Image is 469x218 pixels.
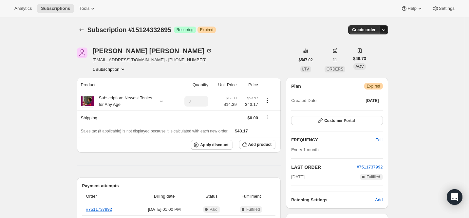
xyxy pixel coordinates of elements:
span: $14.39 [224,101,237,108]
span: [EMAIL_ADDRESS][DOMAIN_NAME] · [PHONE_NUMBER] [93,57,212,63]
span: Tools [79,6,89,11]
span: Every 1 month [291,147,319,152]
button: Subscriptions [77,25,86,34]
th: Order [82,189,135,204]
span: Add product [248,142,272,147]
span: Subscription #15124332695 [87,26,171,33]
button: Subscriptions [37,4,74,13]
span: Customer Portal [324,118,355,123]
span: Add [375,197,383,203]
span: ORDERS [327,67,343,71]
span: LTV [302,67,309,71]
span: Subscriptions [41,6,70,11]
button: #7511737992 [357,164,383,170]
div: [PERSON_NAME] [PERSON_NAME] [93,48,212,54]
span: Analytics [14,6,32,11]
h2: Payment attempts [82,183,276,189]
h2: FREQUENCY [291,137,375,143]
span: $43.17 [235,129,248,133]
button: Add product [239,140,275,149]
button: Settings [428,4,459,13]
th: Quantity [175,78,210,92]
th: Unit Price [210,78,238,92]
span: Edit [375,137,383,143]
span: Paid [210,207,217,212]
button: Product actions [262,97,272,104]
h2: LAST ORDER [291,164,357,170]
span: Status [197,193,227,200]
div: Subscription: Newest Tonies for Any Age [94,95,153,108]
span: Fulfilled [246,207,260,212]
span: $0.00 [247,115,258,120]
h6: Batching Settings [291,197,375,203]
button: Tools [75,4,100,13]
span: Expired [200,27,214,32]
th: Product [77,78,176,92]
th: Price [239,78,260,92]
span: $547.02 [299,57,313,63]
span: $43.17 [241,101,258,108]
span: [DATE] [291,174,305,180]
button: [DATE] [362,96,383,105]
button: Shipping actions [262,113,272,121]
a: #7511737992 [357,165,383,169]
span: Help [407,6,416,11]
button: 11 [329,55,341,65]
span: Sales tax (if applicable) is not displayed because it is calculated with each new order. [81,129,229,133]
button: Add [371,195,386,205]
span: Billing date [136,193,193,200]
small: $53.97 [247,96,258,100]
button: Create order [348,25,379,34]
span: Settings [439,6,455,11]
span: [DATE] [366,98,379,103]
span: Kara Adams [77,48,87,58]
span: Fulfillment [231,193,272,200]
span: AOV [355,64,364,69]
span: Fulfilled [366,174,380,180]
span: Create order [352,27,375,32]
button: Product actions [93,66,126,72]
span: Recurring [177,27,194,32]
h2: Plan [291,83,301,89]
button: $547.02 [295,55,317,65]
a: #7511737992 [86,207,112,212]
span: Created Date [291,97,316,104]
span: Expired [367,84,380,89]
button: Help [397,4,427,13]
span: $49.73 [353,55,366,62]
div: Open Intercom Messenger [447,189,462,205]
button: Customer Portal [291,116,383,125]
small: $17.99 [226,96,237,100]
th: Shipping [77,110,176,125]
span: Apply discount [200,142,229,148]
button: Analytics [10,4,36,13]
button: Apply discount [191,140,233,150]
button: Edit [371,135,386,145]
span: 11 [333,57,337,63]
span: [DATE] · 01:00 PM [136,206,193,213]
